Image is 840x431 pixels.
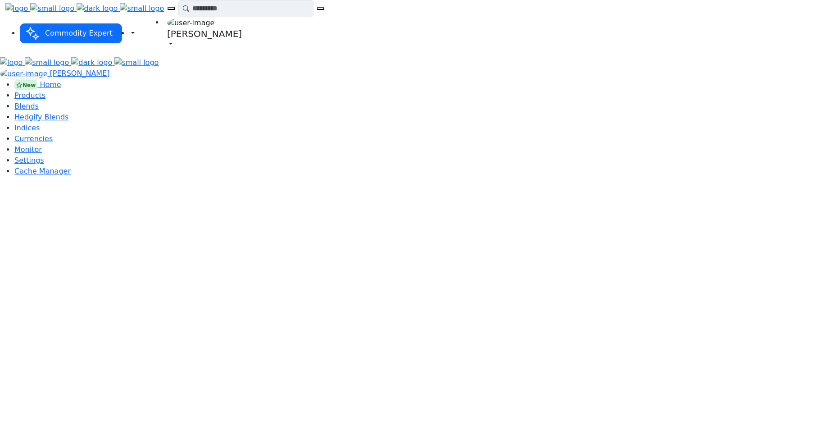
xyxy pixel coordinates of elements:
[77,3,118,14] img: dark logo
[14,113,68,121] a: Hedgify Blends
[5,4,77,13] a: logo small logo
[5,3,28,14] img: logo
[14,80,37,89] div: New
[167,28,242,39] h5: [PERSON_NAME]
[14,102,39,110] a: Blends
[120,3,164,14] img: small logo
[14,156,44,165] a: Settings
[163,17,245,50] a: user-image [PERSON_NAME]
[20,29,122,37] a: Commodity Expert
[14,91,45,100] a: Products
[71,58,159,67] a: dark logo small logo
[40,80,61,89] span: Home
[14,167,71,175] a: Cache Manager
[25,57,69,68] img: small logo
[77,4,164,13] a: dark logo small logo
[14,134,53,143] a: Currencies
[50,69,110,78] span: [PERSON_NAME]
[30,3,74,14] img: small logo
[71,57,112,68] img: dark logo
[14,145,42,154] a: Monitor
[114,57,159,68] img: small logo
[14,80,61,89] a: New Home
[20,23,122,43] button: Commodity Expert
[167,18,214,28] img: user-image
[14,124,40,132] a: Indices
[41,25,116,41] span: Commodity Expert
